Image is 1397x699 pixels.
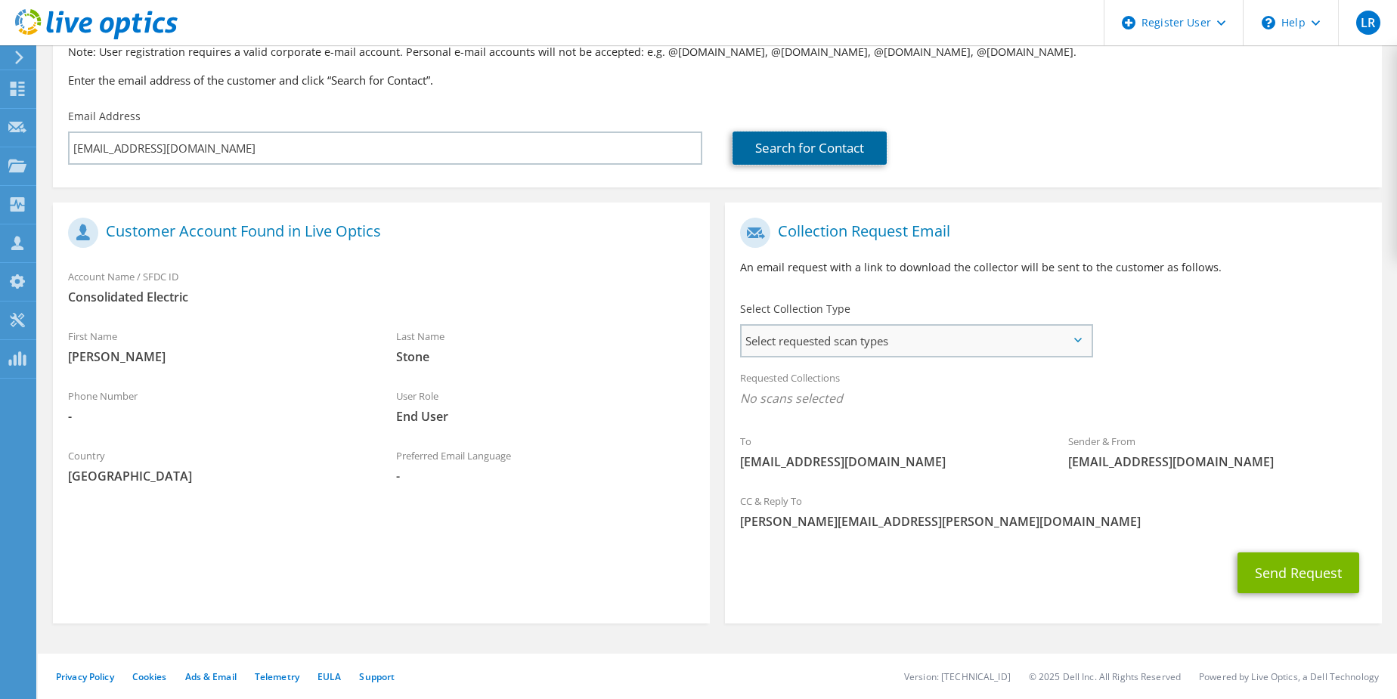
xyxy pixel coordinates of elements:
[68,109,141,124] label: Email Address
[317,670,341,683] a: EULA
[381,320,709,373] div: Last Name
[725,362,1382,418] div: Requested Collections
[396,468,694,484] span: -
[255,670,299,683] a: Telemetry
[381,380,709,432] div: User Role
[56,670,114,683] a: Privacy Policy
[740,453,1038,470] span: [EMAIL_ADDRESS][DOMAIN_NAME]
[1356,11,1380,35] span: LR
[1237,552,1359,593] button: Send Request
[53,261,710,313] div: Account Name / SFDC ID
[185,670,237,683] a: Ads & Email
[742,326,1091,356] span: Select requested scan types
[740,218,1359,248] h1: Collection Request Email
[68,218,687,248] h1: Customer Account Found in Live Optics
[904,670,1011,683] li: Version: [TECHNICAL_ID]
[396,348,694,365] span: Stone
[132,670,167,683] a: Cookies
[1029,670,1181,683] li: © 2025 Dell Inc. All Rights Reserved
[359,670,395,683] a: Support
[68,348,366,365] span: [PERSON_NAME]
[725,425,1053,478] div: To
[1053,425,1381,478] div: Sender & From
[53,440,381,492] div: Country
[740,302,850,317] label: Select Collection Type
[725,485,1382,537] div: CC & Reply To
[68,72,1367,88] h3: Enter the email address of the customer and click “Search for Contact”.
[53,320,381,373] div: First Name
[68,289,695,305] span: Consolidated Electric
[68,408,366,425] span: -
[68,468,366,484] span: [GEOGRAPHIC_DATA]
[740,259,1367,276] p: An email request with a link to download the collector will be sent to the customer as follows.
[68,44,1367,60] p: Note: User registration requires a valid corporate e-mail account. Personal e-mail accounts will ...
[1262,16,1275,29] svg: \n
[53,380,381,432] div: Phone Number
[381,440,709,492] div: Preferred Email Language
[1068,453,1366,470] span: [EMAIL_ADDRESS][DOMAIN_NAME]
[740,390,1367,407] span: No scans selected
[1199,670,1379,683] li: Powered by Live Optics, a Dell Technology
[740,513,1367,530] span: [PERSON_NAME][EMAIL_ADDRESS][PERSON_NAME][DOMAIN_NAME]
[396,408,694,425] span: End User
[733,131,887,165] a: Search for Contact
